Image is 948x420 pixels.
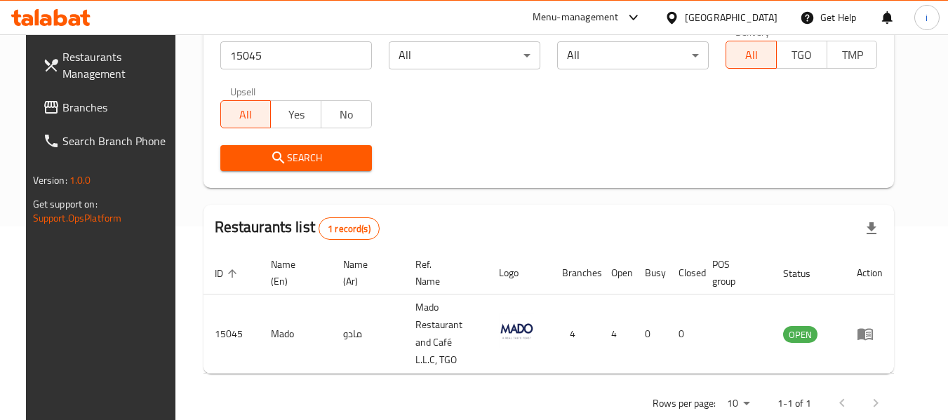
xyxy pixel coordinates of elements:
th: Logo [488,252,551,294]
span: TGO [782,45,822,65]
span: Branches [62,99,173,116]
td: 4 [600,294,634,374]
div: [GEOGRAPHIC_DATA] [685,10,777,25]
span: Version: [33,171,67,189]
button: All [220,100,272,128]
th: Branches [551,252,600,294]
span: Ref. Name [415,256,472,290]
div: Rows per page: [721,393,755,414]
th: Closed [667,252,701,294]
span: i [926,10,928,25]
span: All [227,104,266,125]
td: Mado [260,294,332,374]
span: 1.0.0 [69,171,91,189]
span: OPEN [783,327,817,343]
td: 0 [634,294,667,374]
td: مادو [332,294,404,374]
p: Rows per page: [653,395,716,412]
label: Delivery [735,27,770,36]
a: Search Branch Phone [32,124,185,158]
button: Search [220,145,372,171]
span: Status [783,265,829,282]
a: Support.OpsPlatform [33,209,122,227]
div: Menu-management [533,9,619,26]
th: Busy [634,252,667,294]
input: Search for restaurant name or ID.. [220,41,372,69]
th: Open [600,252,634,294]
button: No [321,100,372,128]
span: No [327,104,366,125]
p: 1-1 of 1 [777,395,811,412]
th: Action [846,252,894,294]
td: 15045 [203,294,260,374]
span: Restaurants Management [62,48,173,82]
span: ID [215,265,241,282]
span: Get support on: [33,195,98,213]
div: Export file [855,212,888,245]
span: TMP [833,45,872,65]
span: Name (En) [271,256,315,290]
span: POS group [712,256,755,290]
span: Search [232,149,361,167]
button: TMP [827,41,878,69]
div: Menu [857,325,883,342]
span: Search Branch Phone [62,133,173,149]
span: All [732,45,771,65]
div: All [389,41,540,69]
a: Branches [32,90,185,124]
div: All [557,41,709,69]
a: Restaurants Management [32,40,185,90]
button: TGO [776,41,827,69]
img: Mado [499,313,534,348]
table: enhanced table [203,252,895,374]
td: 4 [551,294,600,374]
button: Yes [270,100,321,128]
div: OPEN [783,326,817,343]
button: All [726,41,777,69]
label: Upsell [230,86,256,96]
td: Mado Restaurant and Café L.L.C, TGO [404,294,488,374]
div: Total records count [319,217,380,240]
td: 0 [667,294,701,374]
span: 1 record(s) [319,222,379,236]
span: Yes [276,104,316,125]
span: Name (Ar) [343,256,387,290]
h2: Restaurants list [215,217,380,240]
